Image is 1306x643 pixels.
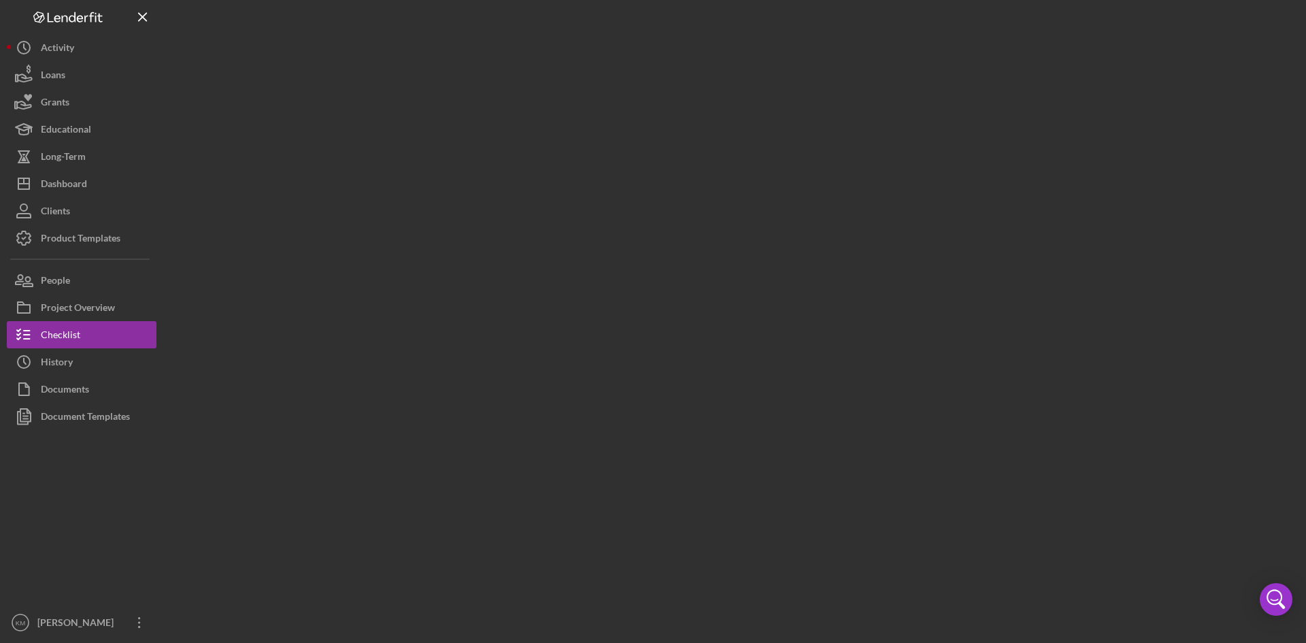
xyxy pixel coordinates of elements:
div: Dashboard [41,170,87,201]
div: Grants [41,88,69,119]
button: Product Templates [7,225,156,252]
button: KM[PERSON_NAME] [7,609,156,636]
div: Documents [41,376,89,406]
button: Checklist [7,321,156,348]
text: KM [16,619,25,627]
div: Clients [41,197,70,228]
div: Loans [41,61,65,92]
div: [PERSON_NAME] [34,609,122,640]
button: Activity [7,34,156,61]
button: Project Overview [7,294,156,321]
button: Loans [7,61,156,88]
button: Long-Term [7,143,156,170]
div: History [41,348,73,379]
div: Project Overview [41,294,115,325]
button: History [7,348,156,376]
div: Activity [41,34,74,65]
div: Checklist [41,321,80,352]
button: People [7,267,156,294]
button: Documents [7,376,156,403]
button: Educational [7,116,156,143]
div: Educational [41,116,91,146]
button: Clients [7,197,156,225]
button: Dashboard [7,170,156,197]
button: Document Templates [7,403,156,430]
button: Grants [7,88,156,116]
div: People [41,267,70,297]
div: Long-Term [41,143,86,174]
div: Document Templates [41,403,130,433]
div: Open Intercom Messenger [1260,583,1292,616]
div: Product Templates [41,225,120,255]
